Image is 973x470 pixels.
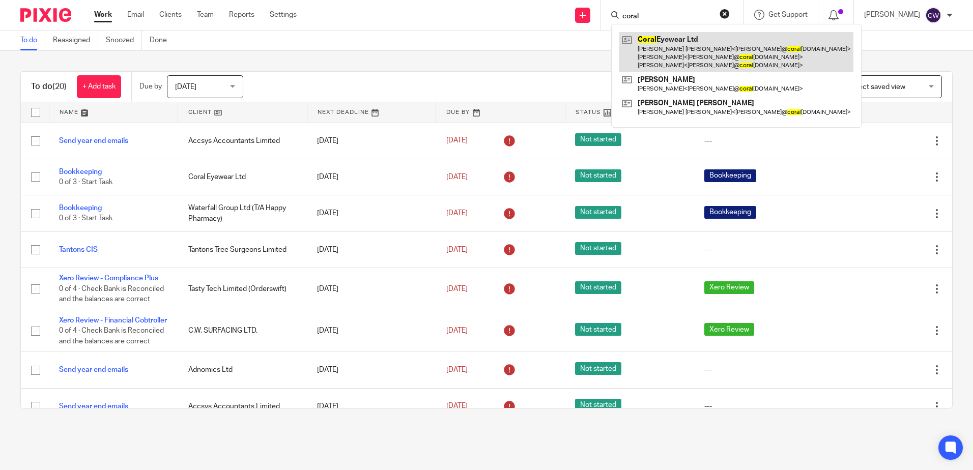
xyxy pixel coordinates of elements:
a: Done [150,31,175,50]
span: 0 of 3 · Start Task [59,179,112,186]
td: [DATE] [307,195,436,231]
button: Clear [720,9,730,19]
a: Email [127,10,144,20]
span: Xero Review [704,281,754,294]
span: 0 of 4 · Check Bank is Reconciled and the balances are correct [59,285,164,303]
a: Xero Review - Compliance Plus [59,275,158,282]
a: Send year end emails [59,403,128,410]
span: Select saved view [848,83,905,91]
span: [DATE] [446,137,468,144]
span: Not started [575,323,621,336]
span: [DATE] [446,327,468,334]
td: Accsys Accountants Limited [178,123,307,159]
a: + Add task [77,75,121,98]
p: [PERSON_NAME] [864,10,920,20]
td: [DATE] [307,268,436,310]
td: Coral Eyewear Ltd [178,159,307,195]
span: [DATE] [446,366,468,373]
span: [DATE] [446,285,468,292]
p: Due by [139,81,162,92]
a: Reports [229,10,254,20]
td: [DATE] [307,231,436,268]
span: Bookkeeping [704,169,756,182]
td: [DATE] [307,388,436,424]
div: --- [704,245,813,255]
span: [DATE] [446,246,468,253]
td: [DATE] [307,352,436,388]
div: --- [704,365,813,375]
img: svg%3E [925,7,941,23]
span: Not started [575,133,621,146]
td: Adnomics Ltd [178,352,307,388]
span: Not started [575,169,621,182]
td: C.W. SURFACING LTD. [178,310,307,351]
td: Tantons Tree Surgeons Limited [178,231,307,268]
span: Not started [575,206,621,219]
span: Bookkeeping [704,206,756,219]
span: [DATE] [446,173,468,181]
a: Bookkeeping [59,204,102,212]
a: Send year end emails [59,137,128,144]
a: Clients [159,10,182,20]
td: Tasty Tech Limited (Orderswift) [178,268,307,310]
img: Pixie [20,8,71,22]
a: Send year end emails [59,366,128,373]
span: [DATE] [446,403,468,410]
div: --- [704,401,813,412]
a: Bookkeeping [59,168,102,175]
h1: To do [31,81,67,92]
span: Not started [575,242,621,255]
span: [DATE] [446,210,468,217]
td: Accsys Accountants Limited [178,388,307,424]
span: 0 of 4 · Check Bank is Reconciled and the balances are correct [59,327,164,345]
a: Settings [270,10,297,20]
a: To do [20,31,45,50]
a: Team [197,10,214,20]
a: Tantons CIS [59,246,98,253]
input: Search [621,12,713,21]
td: [DATE] [307,310,436,351]
span: Xero Review [704,323,754,336]
span: Not started [575,399,621,412]
td: Waterfall Group Ltd (T/A Happy Pharmacy) [178,195,307,231]
span: Not started [575,362,621,375]
span: Get Support [768,11,808,18]
span: Not started [575,281,621,294]
span: [DATE] [175,83,196,91]
td: [DATE] [307,123,436,159]
a: Snoozed [106,31,142,50]
a: Work [94,10,112,20]
td: [DATE] [307,159,436,195]
div: --- [704,136,813,146]
a: Xero Review - Financial Cobtroller [59,317,167,324]
span: (20) [52,82,67,91]
span: 0 of 3 · Start Task [59,215,112,222]
a: Reassigned [53,31,98,50]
